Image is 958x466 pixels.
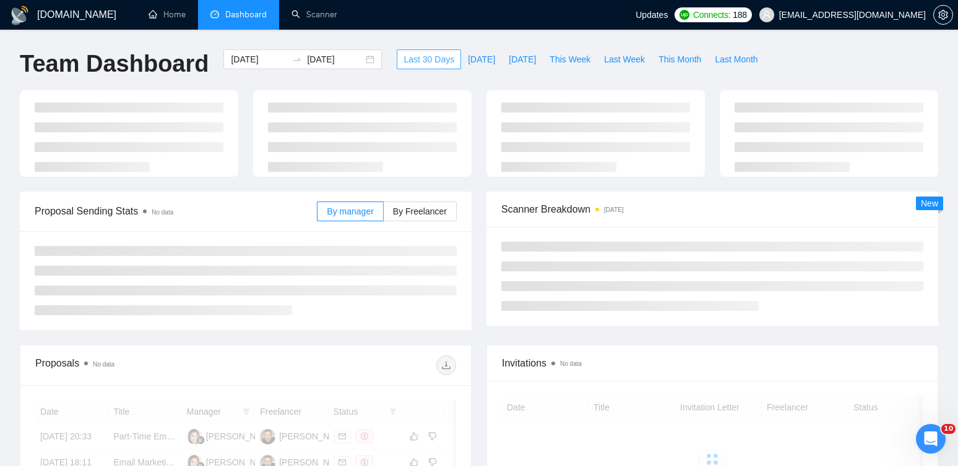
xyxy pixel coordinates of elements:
span: [DATE] [468,53,495,66]
span: 188 [733,8,746,22]
a: searchScanner [291,9,337,20]
button: Last Month [708,49,764,69]
button: setting [933,5,953,25]
span: 10 [941,424,956,434]
span: No data [93,361,114,368]
span: By manager [327,206,373,216]
span: Last Month [715,53,757,66]
button: This Month [652,49,708,69]
a: setting [933,10,953,20]
span: No data [560,360,582,367]
button: [DATE] [461,49,502,69]
time: [DATE] [604,206,623,213]
span: New [921,198,938,208]
span: to [292,54,302,64]
span: Last 30 Days [403,53,454,66]
img: upwork-logo.png [680,10,689,20]
button: This Week [543,49,597,69]
span: By Freelancer [393,206,447,216]
span: This Week [550,53,590,66]
span: dashboard [210,10,219,19]
span: Proposal Sending Stats [35,203,317,219]
span: Scanner Breakdown [501,201,923,217]
span: This Month [658,53,701,66]
a: homeHome [149,9,186,20]
span: No data [152,209,173,216]
button: Last 30 Days [397,49,461,69]
button: [DATE] [502,49,543,69]
span: Dashboard [225,9,267,20]
span: Updates [636,10,668,20]
span: user [762,11,771,19]
button: Last Week [597,49,652,69]
span: swap-right [292,54,302,64]
span: setting [934,10,952,20]
input: Start date [231,53,287,66]
h1: Team Dashboard [20,49,209,78]
div: Proposals [35,355,246,375]
span: Last Week [604,53,645,66]
img: logo [10,6,30,25]
input: End date [307,53,363,66]
span: Connects: [693,8,730,22]
span: [DATE] [509,53,536,66]
iframe: Intercom live chat [916,424,946,454]
span: Invitations [502,355,923,371]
